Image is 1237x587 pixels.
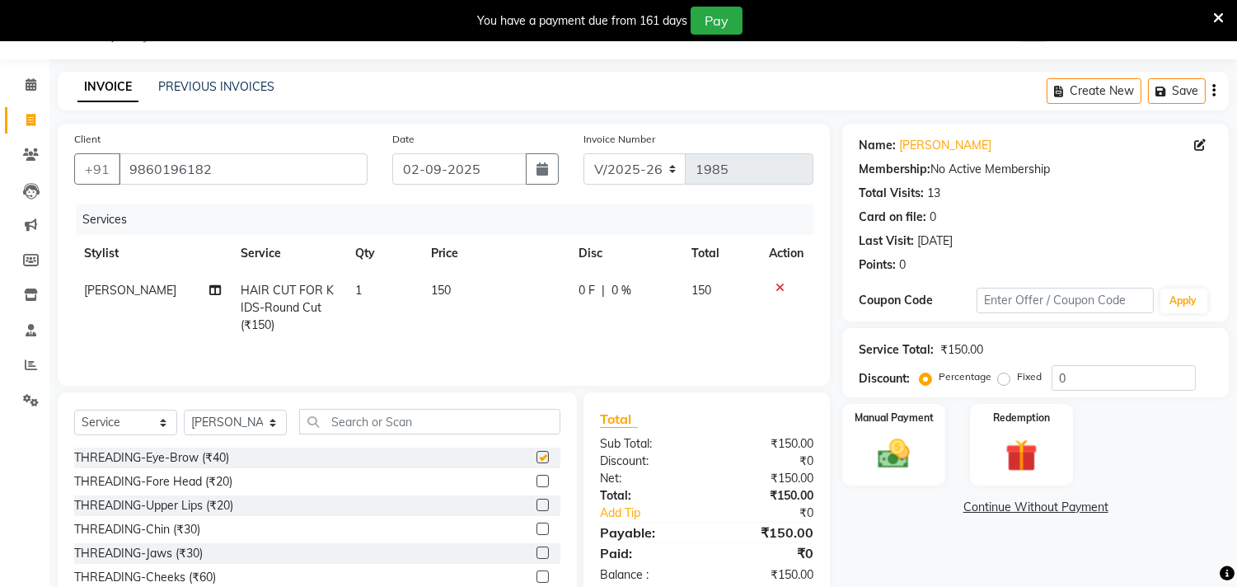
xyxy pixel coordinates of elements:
div: THREADING-Eye-Brow (₹40) [74,449,229,467]
div: THREADING-Upper Lips (₹20) [74,497,233,514]
div: Last Visit: [859,232,914,250]
th: Stylist [74,235,232,272]
span: Total [600,411,638,428]
div: Name: [859,137,896,154]
div: Paid: [588,543,707,563]
div: ₹150.00 [707,470,827,487]
span: 150 [431,283,451,298]
div: Balance : [588,566,707,584]
span: 0 % [611,282,631,299]
span: 150 [692,283,712,298]
label: Percentage [939,369,991,384]
button: +91 [74,153,120,185]
label: Invoice Number [583,132,655,147]
div: ₹150.00 [707,523,827,542]
div: Total Visits: [859,185,924,202]
div: 0 [899,256,906,274]
div: Points: [859,256,896,274]
span: 0 F [579,282,595,299]
div: [DATE] [917,232,953,250]
div: Services [76,204,826,235]
div: 0 [930,209,936,226]
div: Net: [588,470,707,487]
span: [PERSON_NAME] [84,283,176,298]
div: Membership: [859,161,930,178]
div: You have a payment due from 161 days [477,12,687,30]
div: Sub Total: [588,435,707,453]
a: INVOICE [77,73,138,102]
label: Date [392,132,415,147]
a: [PERSON_NAME] [899,137,991,154]
th: Action [759,235,813,272]
button: Apply [1160,289,1207,313]
th: Service [232,235,346,272]
div: THREADING-Fore Head (₹20) [74,473,232,491]
div: ₹150.00 [707,566,827,584]
div: Payable: [588,523,707,542]
img: _gift.svg [996,435,1047,476]
div: THREADING-Cheeks (₹60) [74,569,216,586]
div: ₹150.00 [940,341,983,359]
label: Redemption [993,411,1050,425]
div: Coupon Code [859,292,977,309]
th: Total [682,235,760,272]
div: Card on file: [859,209,926,226]
div: ₹150.00 [707,487,827,505]
button: Save [1148,78,1206,104]
th: Disc [569,235,682,272]
a: Continue Without Payment [846,499,1225,516]
div: THREADING-Chin (₹30) [74,521,200,538]
div: Discount: [859,370,910,387]
input: Search by Name/Mobile/Email/Code [119,153,368,185]
th: Price [421,235,569,272]
span: 1 [355,283,362,298]
div: 13 [927,185,940,202]
input: Enter Offer / Coupon Code [977,288,1153,313]
label: Manual Payment [855,411,934,425]
a: PREVIOUS INVOICES [158,79,274,94]
label: Fixed [1017,369,1042,384]
div: THREADING-Jaws (₹30) [74,545,203,562]
th: Qty [345,235,421,272]
button: Pay [691,7,743,35]
div: Discount: [588,453,707,470]
div: ₹0 [727,505,827,522]
img: _cash.svg [868,435,920,472]
span: | [602,282,605,299]
div: No Active Membership [859,161,1212,178]
label: Client [74,132,101,147]
button: Create New [1047,78,1141,104]
div: Total: [588,487,707,505]
a: Add Tip [588,505,727,522]
span: HAIR CUT FOR KIDS-Round Cut (₹150) [241,283,335,332]
div: ₹150.00 [707,435,827,453]
div: ₹0 [707,543,827,563]
div: Service Total: [859,341,934,359]
input: Search or Scan [299,409,560,434]
div: ₹0 [707,453,827,470]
